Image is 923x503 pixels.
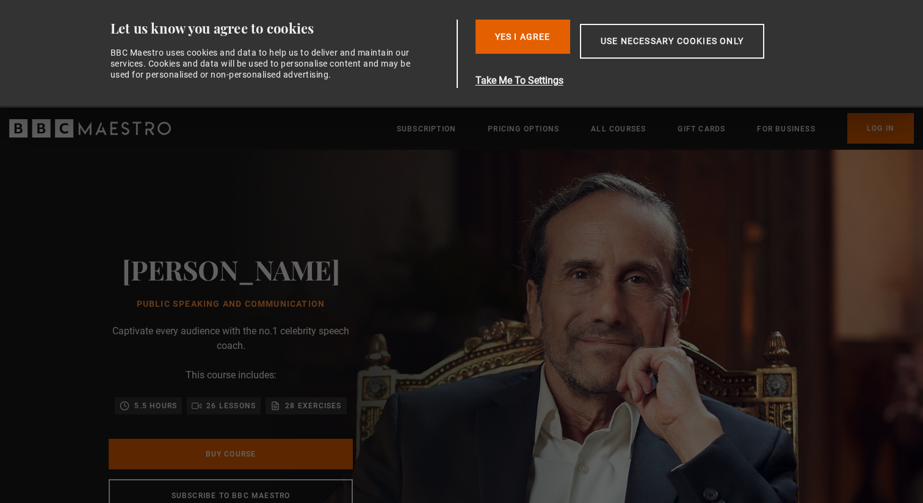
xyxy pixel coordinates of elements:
div: BBC Maestro uses cookies and data to help us to deliver and maintain our services. Cookies and da... [110,47,418,81]
p: 26 lessons [206,400,256,412]
a: Buy Course [109,439,353,469]
nav: Primary [397,113,914,144]
p: 5.5 hours [134,400,177,412]
svg: BBC Maestro [9,119,171,138]
p: This course includes: [186,368,277,383]
a: For business [757,123,815,135]
h1: Public Speaking and Communication [122,299,340,309]
button: Use necessary cookies only [580,24,764,59]
a: Gift Cards [678,123,725,135]
button: Take Me To Settings [476,73,822,88]
button: Yes I Agree [476,20,570,54]
a: Log In [847,113,914,144]
p: Captivate every audience with the no.1 celebrity speech coach. [109,324,353,353]
p: 28 exercises [285,400,341,412]
a: Pricing Options [488,123,559,135]
a: All Courses [591,123,646,135]
a: Subscription [397,123,456,135]
h2: [PERSON_NAME] [122,254,340,285]
div: Let us know you agree to cookies [110,20,452,37]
